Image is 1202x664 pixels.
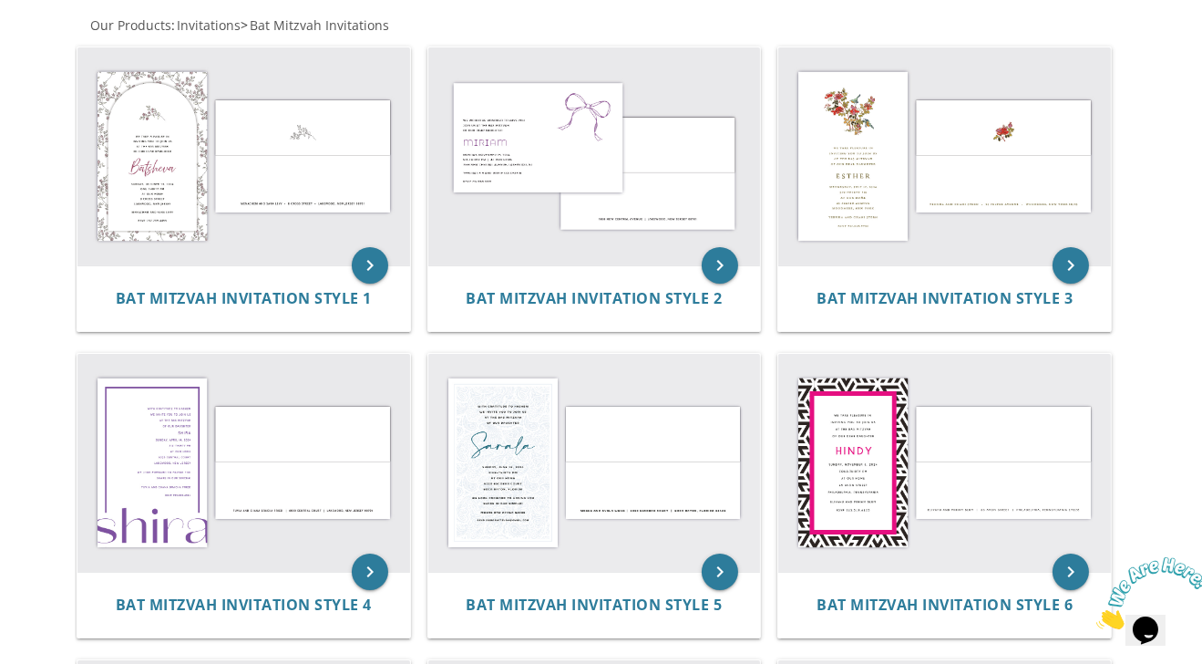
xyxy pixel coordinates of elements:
[466,288,722,308] span: Bat Mitzvah Invitation Style 2
[250,16,389,34] span: Bat Mitzvah Invitations
[1053,554,1089,590] a: keyboard_arrow_right
[466,290,722,307] a: Bat Mitzvah Invitation Style 2
[428,354,761,573] img: Bat Mitzvah Invitation Style 5
[7,7,120,79] img: Chat attention grabber
[77,354,410,573] img: Bat Mitzvah Invitation Style 4
[1089,550,1202,637] iframe: chat widget
[702,247,738,284] a: keyboard_arrow_right
[75,16,601,35] div: :
[116,597,372,614] a: Bat Mitzvah Invitation Style 4
[352,554,388,590] a: keyboard_arrow_right
[817,597,1073,614] a: Bat Mitzvah Invitation Style 6
[702,554,738,590] a: keyboard_arrow_right
[116,288,372,308] span: Bat Mitzvah Invitation Style 1
[428,47,761,266] img: Bat Mitzvah Invitation Style 2
[817,288,1073,308] span: Bat Mitzvah Invitation Style 3
[248,16,389,34] a: Bat Mitzvah Invitations
[116,595,372,615] span: Bat Mitzvah Invitation Style 4
[116,290,372,307] a: Bat Mitzvah Invitation Style 1
[88,16,171,34] a: Our Products
[778,354,1111,573] img: Bat Mitzvah Invitation Style 6
[241,16,389,34] span: >
[175,16,241,34] a: Invitations
[817,290,1073,307] a: Bat Mitzvah Invitation Style 3
[466,597,722,614] a: Bat Mitzvah Invitation Style 5
[466,595,722,615] span: Bat Mitzvah Invitation Style 5
[778,47,1111,266] img: Bat Mitzvah Invitation Style 3
[1053,247,1089,284] a: keyboard_arrow_right
[177,16,241,34] span: Invitations
[352,247,388,284] a: keyboard_arrow_right
[77,47,410,266] img: Bat Mitzvah Invitation Style 1
[817,595,1073,615] span: Bat Mitzvah Invitation Style 6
